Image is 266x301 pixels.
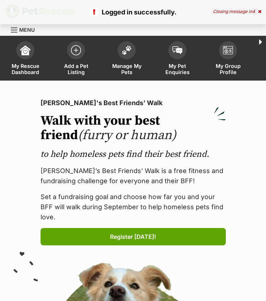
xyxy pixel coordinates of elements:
img: group-profile-icon-3fa3cf56718a62981997c0bc7e787c4b2cf8bcc04b72c1350f741eb67cf2f40e.svg [223,46,233,55]
a: Manage My Pets [101,38,152,81]
span: (furry or human) [78,127,176,143]
span: Add a Pet Listing [60,63,92,75]
p: to help homeless pets find their best friend. [41,149,226,160]
span: My Pet Enquiries [161,63,194,75]
a: My Pet Enquiries [152,38,203,81]
h2: Walk with your best friend [41,114,226,143]
a: Register [DATE]! [41,228,226,245]
span: My Group Profile [212,63,244,75]
img: add-pet-listing-icon-0afa8454b4691262ce3f59096e99ab1cd57d4a30225e0717b998d2c9b9846f56.svg [71,45,81,55]
img: dashboard-icon-eb2f2d2d3e046f16d808141f083e7271f6b2e854fb5c12c21221c1fb7104beca.svg [20,45,30,55]
img: pet-enquiries-icon-7e3ad2cf08bfb03b45e93fb7055b45f3efa6380592205ae92323e6603595dc1f.svg [172,46,182,54]
span: Register [DATE]! [110,232,156,241]
span: My Rescue Dashboard [9,63,42,75]
span: Menu [19,27,35,33]
span: Manage My Pets [110,63,143,75]
a: Add a Pet Listing [51,38,101,81]
a: Menu [11,23,40,36]
img: manage-my-pets-icon-02211641906a0b7f246fdf0571729dbe1e7629f14944591b6c1af311fb30b64b.svg [122,46,132,55]
a: My Group Profile [203,38,253,81]
p: [PERSON_NAME]'s Best Friends' Walk [41,98,226,108]
p: [PERSON_NAME]’s Best Friends' Walk is a free fitness and fundraising challenge for everyone and t... [41,166,226,186]
p: Set a fundraising goal and choose how far you and your BFF will walk during September to help hom... [41,192,226,222]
